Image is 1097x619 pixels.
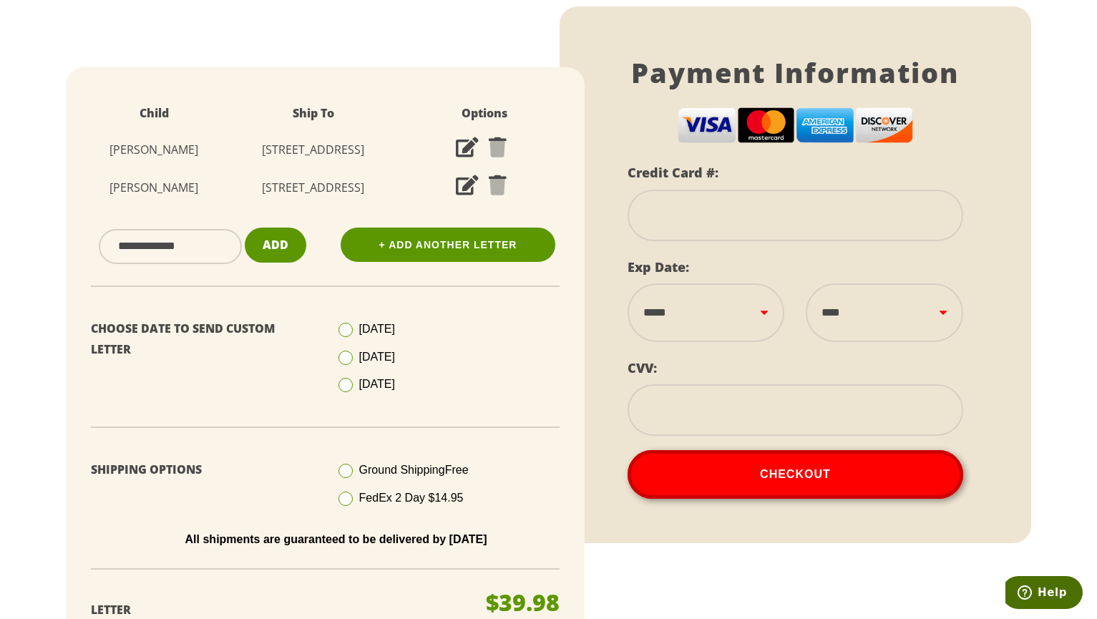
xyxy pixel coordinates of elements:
[399,96,570,131] th: Options
[445,464,469,476] span: Free
[359,464,469,476] span: Ground Shipping
[91,318,315,360] p: Choose Date To Send Custom Letter
[1005,576,1083,612] iframe: Opens a widget where you can find more information
[628,258,689,276] label: Exp Date:
[628,359,657,376] label: CVV:
[486,591,560,614] p: $39.98
[91,459,315,480] p: Shipping Options
[80,169,228,207] td: [PERSON_NAME]
[359,378,395,390] span: [DATE]
[228,96,399,131] th: Ship To
[228,131,399,169] td: [STREET_ADDRESS]
[359,492,464,504] span: FedEx 2 Day $14.95
[628,164,718,181] label: Credit Card #:
[628,450,964,499] button: Checkout
[80,96,228,131] th: Child
[678,107,913,144] img: cc-logos.png
[245,228,306,263] button: Add
[628,57,964,89] h1: Payment Information
[228,169,399,207] td: [STREET_ADDRESS]
[80,131,228,169] td: [PERSON_NAME]
[102,533,571,546] p: All shipments are guaranteed to be delivered by [DATE]
[359,323,395,335] span: [DATE]
[341,228,555,262] a: + Add Another Letter
[263,237,288,253] span: Add
[359,351,395,363] span: [DATE]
